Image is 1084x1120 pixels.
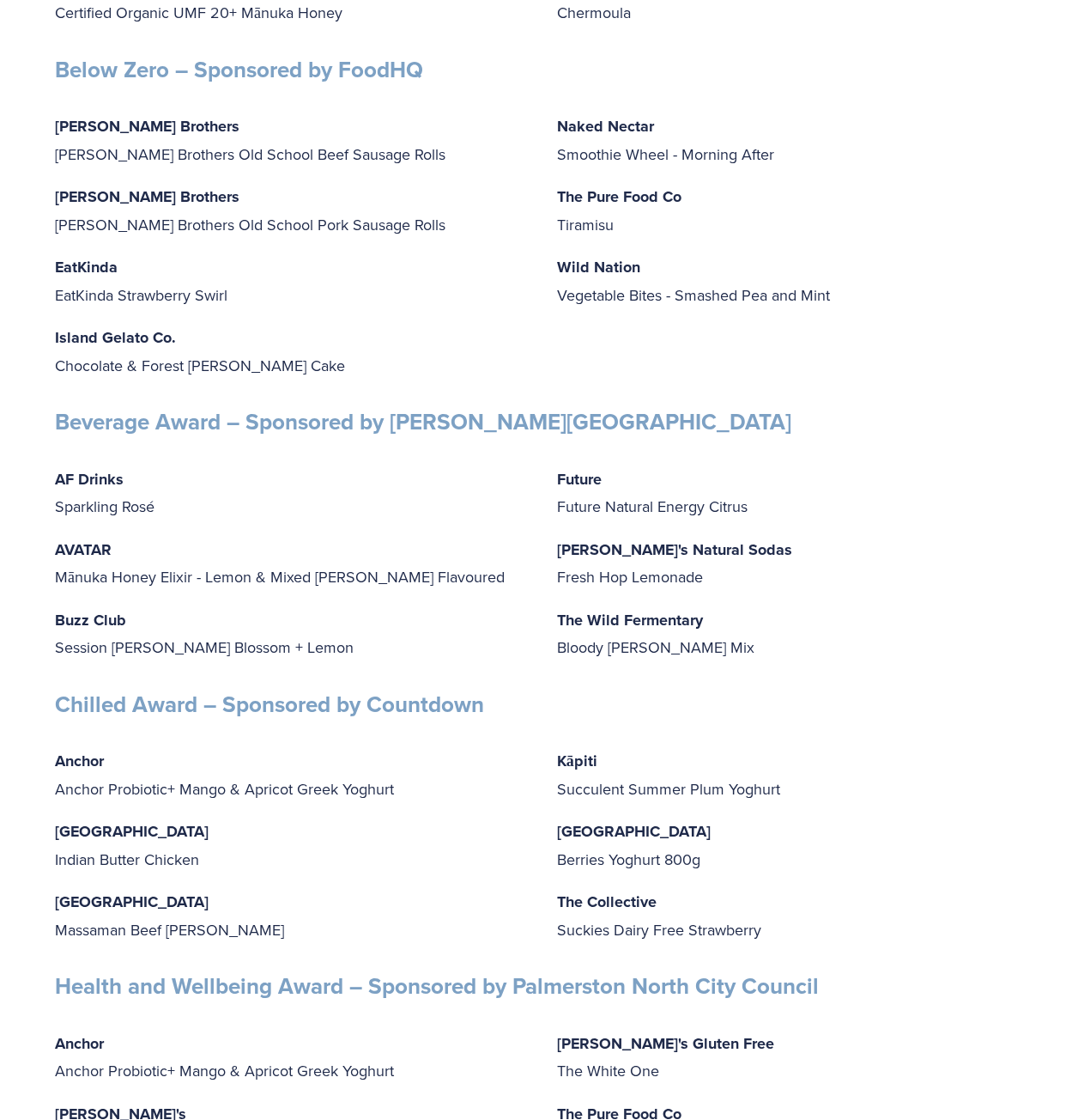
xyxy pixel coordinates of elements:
p: EatKinda Strawberry Swirl [55,253,528,308]
strong: Buzz Club [55,609,126,631]
p: Smoothie Wheel - Morning After [557,113,1030,167]
p: Mānuka Honey Elixir - Lemon & Mixed [PERSON_NAME] Flavoured [55,536,528,591]
strong: The Collective [557,891,657,913]
p: Bloody [PERSON_NAME] Mix [557,606,1030,661]
strong: [PERSON_NAME]'s Gluten Free [557,1032,774,1055]
strong: Naked Nectar [557,115,654,137]
p: Session [PERSON_NAME] Blossom + Lemon [55,606,528,661]
strong: [GEOGRAPHIC_DATA] [557,820,711,843]
strong: Chilled Award – Sponsored by Countdown [55,688,484,721]
p: Vegetable Bites - Smashed Pea and Mint [557,253,1030,308]
strong: Wild Nation [557,256,640,278]
strong: Anchor [55,1032,104,1055]
strong: [GEOGRAPHIC_DATA] [55,891,209,913]
p: Succulent Summer Plum Yoghurt [557,747,1030,802]
p: Anchor Probiotic+ Mango & Apricot Greek Yoghurt [55,1030,528,1085]
strong: Beverage Award – Sponsored by [PERSON_NAME][GEOGRAPHIC_DATA] [55,405,791,438]
p: Chocolate & Forest [PERSON_NAME] Cake [55,324,528,379]
strong: [GEOGRAPHIC_DATA] [55,820,209,843]
strong: The Wild Fermentary [557,609,703,631]
p: Tiramisu [557,183,1030,238]
strong: The Pure Food Co [557,186,681,208]
strong: Island Gelato Co. [55,326,176,349]
p: Massaman Beef [PERSON_NAME] [55,888,528,943]
strong: AVATAR [55,539,112,561]
strong: [PERSON_NAME]'s Natural Sodas [557,539,792,561]
p: Suckies Dairy Free Strawberry [557,888,1030,943]
strong: EatKinda [55,256,118,278]
strong: Health and Wellbeing Award – Sponsored by Palmerston North City Council [55,970,819,1002]
p: Indian Butter Chicken [55,818,528,873]
strong: Below Zero – Sponsored by FoodHQ [55,53,423,86]
p: Berries Yoghurt 800g [557,818,1030,873]
p: [PERSON_NAME] Brothers Old School Beef Sausage Rolls [55,113,528,167]
p: Fresh Hop Lemonade [557,536,1030,591]
p: Anchor Probiotic+ Mango & Apricot Greek Yoghurt [55,747,528,802]
strong: [PERSON_NAME] Brothers [55,186,239,208]
strong: Kāpiti [557,750,597,772]
p: Future Natural Energy Citrus [557,466,1030,520]
strong: [PERSON_NAME] Brothers [55,115,239,137]
strong: AF Drinks [55,468,124,490]
strong: Future [557,468,602,490]
p: Sparkling Rosé [55,466,528,520]
p: The White One [557,1030,1030,1085]
p: [PERSON_NAME] Brothers Old School Pork Sausage Rolls [55,183,528,238]
strong: Anchor [55,750,104,772]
